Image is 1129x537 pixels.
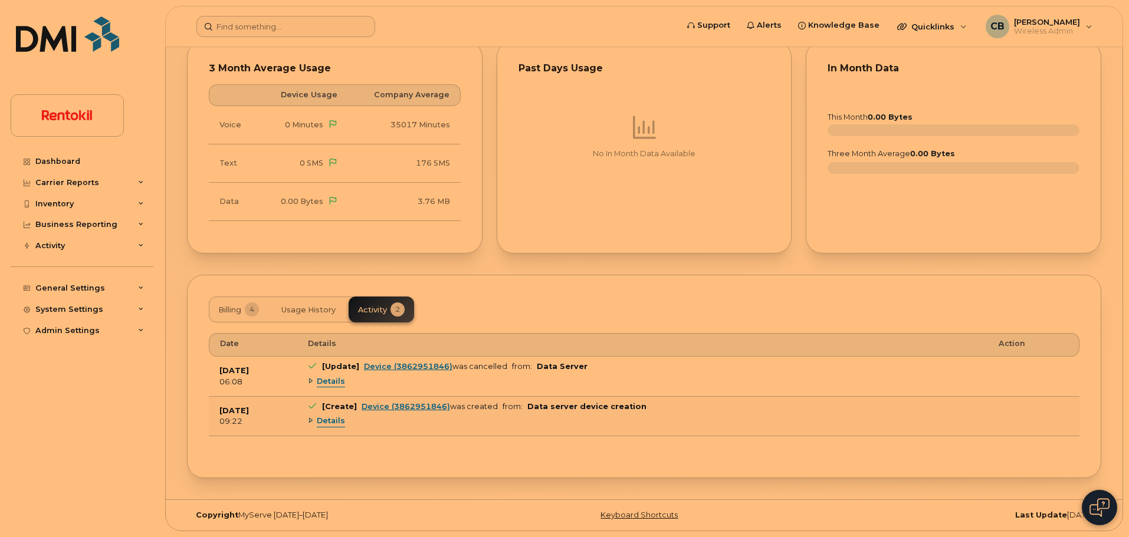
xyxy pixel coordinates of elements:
b: Data Server [537,362,588,371]
strong: Copyright [196,510,238,519]
div: Colby Boyd [977,15,1101,38]
a: Device (3862951846) [364,362,452,371]
div: [DATE] [796,510,1101,520]
span: 0.00 Bytes [281,197,323,206]
th: Device Usage [258,84,348,106]
td: Voice [209,106,258,144]
tspan: 0.00 Bytes [868,113,913,121]
b: [Update] [322,362,359,371]
span: CB [990,19,1005,34]
span: [PERSON_NAME] [1014,17,1080,27]
div: Past Days Usage [518,62,770,74]
span: 0 Minutes [285,120,323,129]
td: Data [209,183,258,221]
span: Billing [218,305,241,315]
span: Details [317,376,345,387]
b: [DATE] [219,366,249,375]
div: was created [362,402,498,411]
span: 0 SMS [300,159,323,167]
div: was cancelled [364,362,507,371]
a: Support [679,14,739,37]
span: Quicklinks [911,22,954,31]
a: Keyboard Shortcuts [600,510,678,519]
div: 3 Month Average Usage [209,62,461,74]
a: Alerts [739,14,790,37]
td: Text [209,144,258,183]
b: [DATE] [219,406,249,415]
text: this month [827,113,913,121]
span: 4 [245,302,259,317]
p: No In Month Data Available [518,149,770,159]
div: 06:08 [219,377,287,387]
div: Quicklinks [889,15,975,38]
td: 176 SMS [348,144,460,183]
span: Date [220,338,239,349]
span: from: [512,362,532,371]
div: In Month Data [828,62,1079,74]
tspan: 0.00 Bytes [910,149,955,158]
strong: Last Update [1015,510,1067,519]
span: Knowledge Base [808,19,879,31]
span: Wireless Admin [1014,27,1080,36]
span: from: [503,402,523,411]
div: MyServe [DATE]–[DATE] [187,510,492,520]
img: Open chat [1089,498,1110,517]
a: Device (3862951846) [362,402,450,411]
th: Action [988,333,1079,357]
td: 3.76 MB [348,183,460,221]
b: [Create] [322,402,357,411]
td: 35017 Minutes [348,106,460,144]
span: Details [308,338,336,349]
span: Usage History [281,305,336,315]
span: Support [697,19,730,31]
span: Alerts [757,19,782,31]
span: Details [317,416,345,427]
div: 09:22 [219,416,287,427]
text: three month average [827,149,955,158]
th: Company Average [348,84,460,106]
input: Find something... [196,16,375,37]
a: Knowledge Base [790,14,888,37]
b: Data server device creation [527,402,646,411]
